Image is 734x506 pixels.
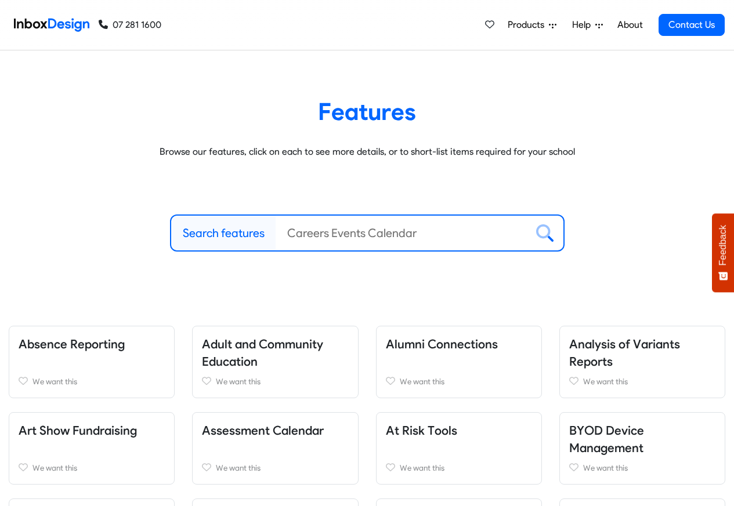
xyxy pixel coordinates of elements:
[551,412,734,485] div: BYOD Device Management
[216,377,261,386] span: We want this
[202,461,348,475] a: We want this
[367,326,551,398] div: Alumni Connections
[19,423,137,438] a: Art Show Fundraising
[386,423,457,438] a: At Risk Tools
[400,463,444,472] span: We want this
[659,14,725,36] a: Contact Us
[19,461,165,475] a: We want this
[569,461,715,475] a: We want this
[19,337,125,351] a: Absence Reporting
[583,463,628,472] span: We want this
[503,13,561,37] a: Products
[202,423,324,438] a: Assessment Calendar
[569,374,715,388] a: We want this
[19,374,165,388] a: We want this
[216,463,261,472] span: We want this
[276,216,527,250] input: Careers Events Calendar
[718,225,728,265] span: Feedback
[614,13,646,37] a: About
[367,412,551,485] div: At Risk Tools
[17,97,717,126] heading: Features
[400,377,444,386] span: We want this
[202,337,323,369] a: Adult and Community Education
[712,213,734,292] button: Feedback - Show survey
[183,326,367,398] div: Adult and Community Education
[386,461,532,475] a: We want this
[183,412,367,485] div: Assessment Calendar
[183,224,265,242] label: Search features
[569,337,680,369] a: Analysis of Variants Reports
[508,18,549,32] span: Products
[99,18,161,32] a: 07 281 1600
[569,423,644,455] a: BYOD Device Management
[32,463,77,472] span: We want this
[386,337,498,351] a: Alumni Connections
[567,13,608,37] a: Help
[551,326,734,398] div: Analysis of Variants Reports
[202,374,348,388] a: We want this
[386,374,532,388] a: We want this
[572,18,595,32] span: Help
[583,377,628,386] span: We want this
[17,145,717,159] p: Browse our features, click on each to see more details, or to short-list items required for your ...
[32,377,77,386] span: We want this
